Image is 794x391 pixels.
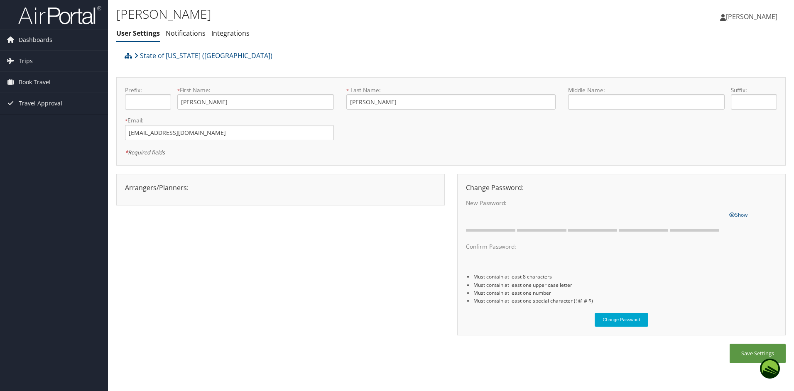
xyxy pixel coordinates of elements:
[116,29,160,38] a: User Settings
[730,344,786,363] button: Save Settings
[119,183,442,193] div: Arrangers/Planners:
[211,29,250,38] a: Integrations
[19,72,51,93] span: Book Travel
[346,86,555,94] label: Last Name:
[19,51,33,71] span: Trips
[726,12,777,21] span: [PERSON_NAME]
[125,116,334,125] label: Email:
[166,29,206,38] a: Notifications
[720,4,786,29] a: [PERSON_NAME]
[177,86,334,94] label: First Name:
[473,289,777,297] li: Must contain at least one number
[116,5,563,23] h1: [PERSON_NAME]
[125,86,171,94] label: Prefix:
[134,47,272,64] a: State of [US_STATE] ([GEOGRAPHIC_DATA])
[473,297,777,305] li: Must contain at least one special character (! @ # $)
[460,183,783,193] div: Change Password:
[19,93,62,114] span: Travel Approval
[473,281,777,289] li: Must contain at least one upper case letter
[731,86,777,94] label: Suffix:
[568,86,725,94] label: Middle Name:
[595,313,649,327] button: Change Password
[473,273,777,281] li: Must contain at least 8 characters
[18,5,101,25] img: airportal-logo.png
[729,210,747,219] a: Show
[125,149,165,156] em: Required fields
[466,199,723,207] label: New Password:
[466,242,723,251] label: Confirm Password:
[19,29,52,50] span: Dashboards
[729,211,747,218] span: Show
